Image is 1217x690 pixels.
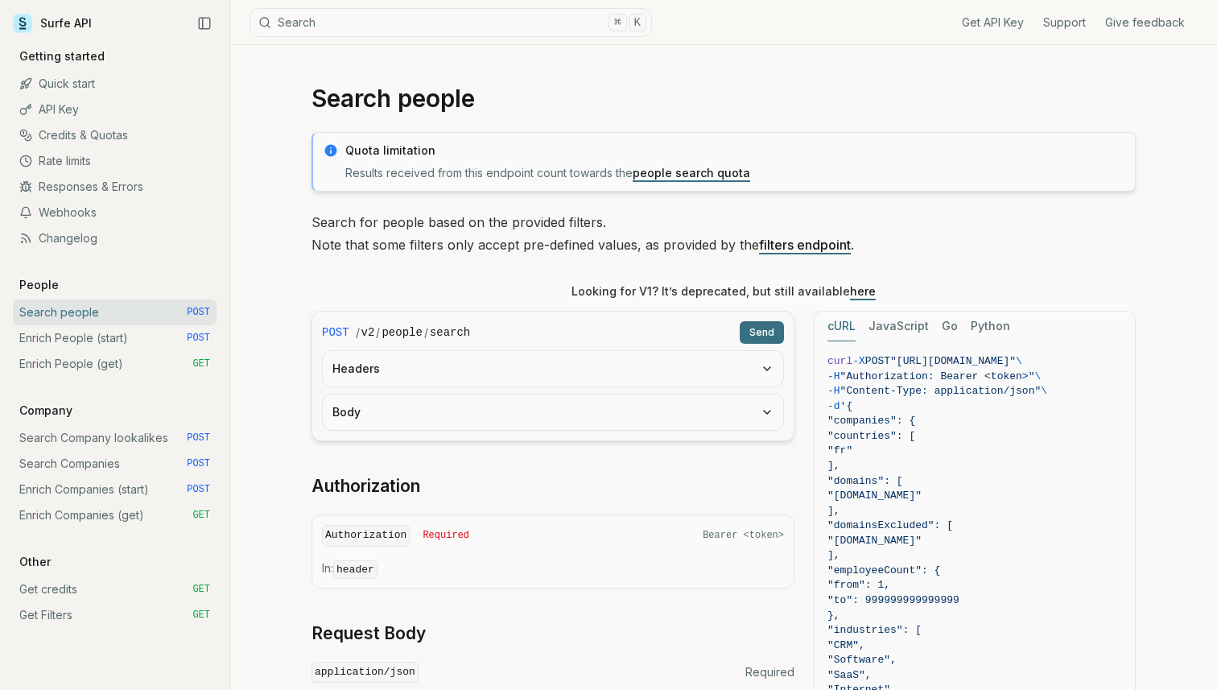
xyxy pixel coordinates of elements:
[322,324,349,341] span: POST
[852,355,865,367] span: -X
[424,324,428,341] span: /
[423,529,469,542] span: Required
[745,664,794,680] span: Required
[942,312,958,341] button: Go
[1016,355,1022,367] span: \
[629,14,646,31] kbd: K
[311,84,1136,113] h1: Search people
[850,284,876,298] a: here
[13,11,92,35] a: Surfe API
[890,355,1016,367] span: "[URL][DOMAIN_NAME]"
[827,475,903,487] span: "domains": [
[827,594,959,606] span: "to": 999999999999999
[13,477,217,502] a: Enrich Companies (start) POST
[827,385,840,397] span: -H
[740,321,784,344] button: Send
[356,324,360,341] span: /
[345,143,1125,159] p: Quota limitation
[13,602,217,628] a: Get Filters GET
[13,403,79,419] p: Company
[192,11,217,35] button: Collapse Sidebar
[865,355,890,367] span: POST
[827,669,872,681] span: "SaaS",
[827,624,922,636] span: "industries": [
[322,525,410,547] code: Authorization
[187,432,210,444] span: POST
[13,277,65,293] p: People
[345,165,1125,181] p: Results received from this endpoint count towards the
[323,395,783,430] button: Body
[13,148,217,174] a: Rate limits
[827,579,890,591] span: "from": 1,
[311,622,426,645] a: Request Body
[827,460,840,472] span: ],
[840,370,1035,382] span: "Authorization: Bearer <token>"
[382,324,422,341] code: people
[827,609,840,622] span: },
[703,529,784,542] span: Bearer <token>
[13,576,217,602] a: Get credits GET
[13,502,217,528] a: Enrich Companies (get) GET
[192,583,210,596] span: GET
[840,385,1042,397] span: "Content-Type: application/json"
[827,639,865,651] span: "CRM",
[827,490,922,502] span: "[DOMAIN_NAME]"
[311,662,419,684] code: application/json
[250,8,652,37] button: Search⌘K
[827,415,915,427] span: "companies": {
[1105,14,1185,31] a: Give feedback
[192,357,210,370] span: GET
[323,351,783,386] button: Headers
[827,400,840,412] span: -d
[840,400,853,412] span: '{
[962,14,1024,31] a: Get API Key
[13,122,217,148] a: Credits & Quotas
[13,300,217,325] a: Search people POST
[827,444,852,457] span: "fr"
[187,332,210,345] span: POST
[13,225,217,251] a: Changelog
[361,324,375,341] code: v2
[827,549,840,561] span: ],
[827,430,915,442] span: "countries": [
[759,237,851,253] a: filters endpoint
[13,351,217,377] a: Enrich People (get) GET
[192,609,210,622] span: GET
[13,451,217,477] a: Search Companies POST
[1043,14,1086,31] a: Support
[827,654,897,666] span: "Software",
[827,564,940,576] span: "employeeCount": {
[827,519,953,531] span: "domainsExcluded": [
[192,509,210,522] span: GET
[571,283,876,300] p: Looking for V1? It’s deprecated, but still available
[13,97,217,122] a: API Key
[827,505,840,517] span: ],
[187,483,210,496] span: POST
[827,312,856,341] button: cURL
[827,355,852,367] span: curl
[1034,370,1041,382] span: \
[13,48,111,64] p: Getting started
[333,560,377,579] code: header
[868,312,929,341] button: JavaScript
[13,71,217,97] a: Quick start
[376,324,380,341] span: /
[13,200,217,225] a: Webhooks
[311,475,420,498] a: Authorization
[971,312,1010,341] button: Python
[608,14,626,31] kbd: ⌘
[827,370,840,382] span: -H
[13,325,217,351] a: Enrich People (start) POST
[311,211,1136,256] p: Search for people based on the provided filters. Note that some filters only accept pre-defined v...
[187,457,210,470] span: POST
[430,324,470,341] code: search
[13,554,57,570] p: Other
[13,174,217,200] a: Responses & Errors
[827,535,922,547] span: "[DOMAIN_NAME]"
[187,306,210,319] span: POST
[322,560,784,578] p: In:
[13,425,217,451] a: Search Company lookalikes POST
[633,166,750,180] a: people search quota
[1041,385,1047,397] span: \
